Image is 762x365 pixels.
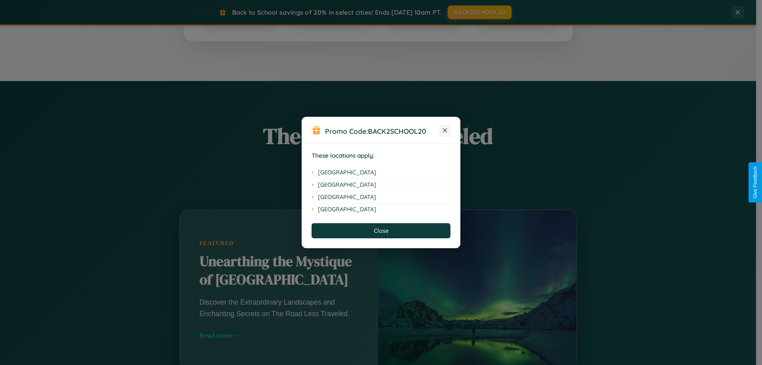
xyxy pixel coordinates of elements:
div: Give Feedback [752,166,758,199]
li: [GEOGRAPHIC_DATA] [312,191,450,203]
h3: Promo Code: [325,127,439,135]
b: BACK2SCHOOL20 [368,127,426,135]
li: [GEOGRAPHIC_DATA] [312,179,450,191]
button: Close [312,223,450,238]
li: [GEOGRAPHIC_DATA] [312,166,450,179]
li: [GEOGRAPHIC_DATA] [312,203,450,215]
strong: These locations apply: [312,152,375,159]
